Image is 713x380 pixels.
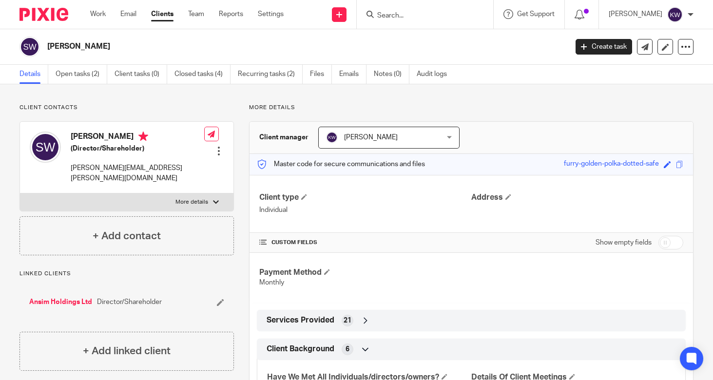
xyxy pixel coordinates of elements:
a: Client tasks (0) [115,65,167,84]
p: More details [175,198,208,206]
input: Search [376,12,464,20]
a: Closed tasks (4) [174,65,231,84]
a: Files [310,65,332,84]
img: Pixie [19,8,68,21]
span: Services Provided [267,315,334,325]
a: Emails [339,65,366,84]
a: Clients [151,9,173,19]
p: [PERSON_NAME][EMAIL_ADDRESS][PERSON_NAME][DOMAIN_NAME] [71,163,204,183]
img: svg%3E [667,7,683,22]
p: [PERSON_NAME] [609,9,662,19]
label: Show empty fields [596,238,652,247]
h4: + Add contact [93,228,161,244]
a: Notes (0) [374,65,409,84]
i: Primary [138,132,148,141]
a: Open tasks (2) [56,65,107,84]
a: Email [120,9,136,19]
h3: Client manager [259,133,308,142]
p: Linked clients [19,270,234,278]
a: Ansim Holdings Ltd [29,297,92,307]
a: Details [19,65,48,84]
a: Reports [219,9,243,19]
img: svg%3E [326,132,338,143]
h4: [PERSON_NAME] [71,132,204,144]
p: Individual [259,205,471,215]
span: [PERSON_NAME] [344,134,398,141]
a: Create task [576,39,632,55]
p: Master code for secure communications and files [257,159,425,169]
h4: Client type [259,192,471,203]
a: Settings [258,9,284,19]
h4: Address [471,192,683,203]
a: Team [188,9,204,19]
a: Recurring tasks (2) [238,65,303,84]
span: 6 [346,344,349,354]
h4: + Add linked client [83,343,171,359]
p: More details [249,104,694,112]
p: Client contacts [19,104,234,112]
img: svg%3E [19,37,40,57]
span: 21 [344,316,351,325]
h4: Payment Method [259,267,471,278]
span: Monthly [259,279,284,286]
span: Client Background [267,344,334,354]
span: Director/Shareholder [97,297,162,307]
span: Get Support [517,11,555,18]
div: furry-golden-polka-dotted-safe [564,159,659,170]
h4: CUSTOM FIELDS [259,239,471,247]
h5: (Director/Shareholder) [71,144,204,153]
a: Work [90,9,106,19]
h2: [PERSON_NAME] [47,41,458,52]
img: svg%3E [30,132,61,163]
a: Audit logs [417,65,454,84]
